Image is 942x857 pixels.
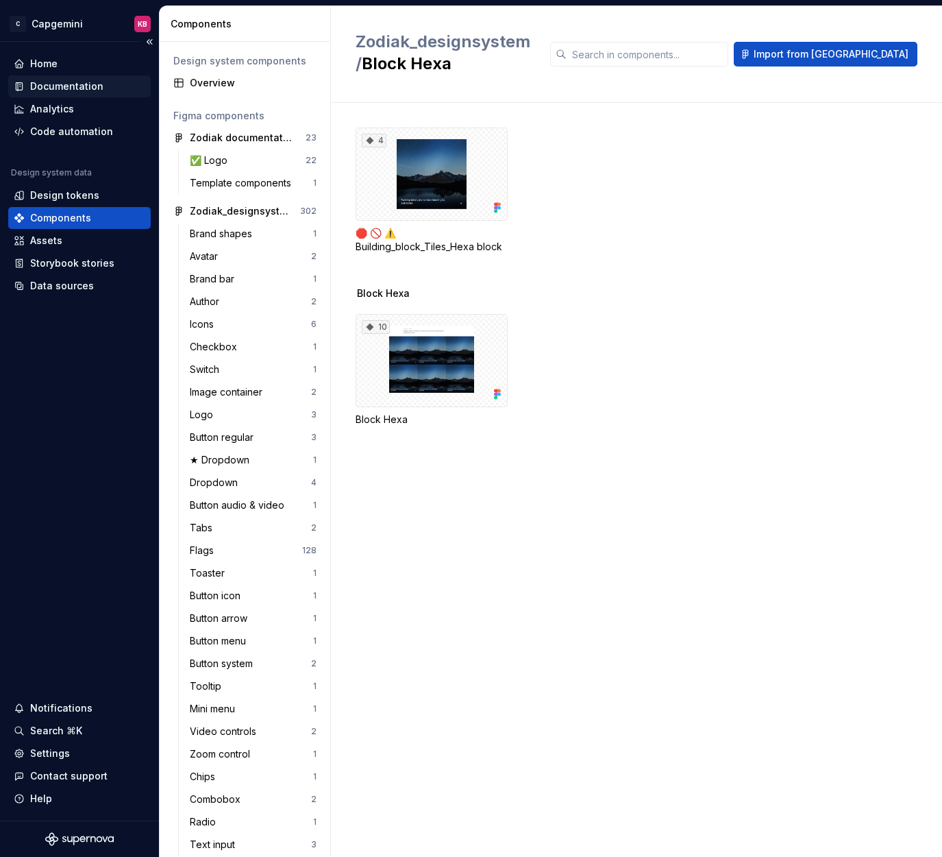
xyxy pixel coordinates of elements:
[30,724,82,738] div: Search ⌘K
[30,125,113,138] div: Code automation
[11,167,92,178] div: Design system data
[8,720,151,742] button: Search ⌘K
[184,449,322,471] a: ★ Dropdown1
[30,792,52,806] div: Help
[190,317,219,331] div: Icons
[311,477,317,488] div: 4
[190,521,218,535] div: Tabs
[30,211,91,225] div: Components
[356,413,508,426] div: Block Hexa
[567,42,728,67] input: Search in components...
[302,545,317,556] div: 128
[190,634,251,648] div: Button menu
[311,726,317,737] div: 2
[190,154,233,167] div: ✅ Logo
[313,771,317,782] div: 1
[190,815,221,829] div: Radio
[184,336,322,358] a: Checkbox1
[313,274,317,285] div: 1
[190,498,290,512] div: Button audio & video
[168,72,322,94] a: Overview
[362,134,386,147] div: 4
[190,176,297,190] div: Template components
[184,834,322,856] a: Text input3
[8,98,151,120] a: Analytics
[311,658,317,669] div: 2
[300,206,317,217] div: 302
[184,743,322,765] a: Zoom control1
[356,31,534,75] h2: Block Hexa
[184,788,322,810] a: Combobox2
[168,127,322,149] a: Zodiak documentation23
[184,517,322,539] a: Tabs2
[184,359,322,381] a: Switch1
[190,431,259,444] div: Button regular
[311,387,317,398] div: 2
[313,364,317,375] div: 1
[190,363,225,376] div: Switch
[30,279,94,293] div: Data sources
[313,341,317,352] div: 1
[184,721,322,743] a: Video controls2
[30,234,62,248] div: Assets
[306,155,317,166] div: 22
[32,17,83,31] div: Capgemini
[184,245,322,267] a: Avatar2
[184,653,322,675] a: Button system2
[190,295,225,309] div: Author
[8,788,151,810] button: Help
[190,453,255,467] div: ★ Dropdown
[356,32,530,73] span: Zodiak_designsystem /
[184,404,322,426] a: Logo3
[190,131,292,145] div: Zodiak documentation
[45,832,114,846] svg: Supernova Logo
[10,16,26,32] div: C
[138,19,147,29] div: KB
[30,189,99,202] div: Design tokens
[190,679,227,693] div: Tooltip
[311,432,317,443] div: 3
[190,793,246,806] div: Combobox
[734,42,917,67] button: Import from [GEOGRAPHIC_DATA]
[8,743,151,764] a: Settings
[184,149,322,171] a: ✅ Logo22
[8,252,151,274] a: Storybook stories
[184,291,322,313] a: Author2
[190,408,219,422] div: Logo
[184,381,322,403] a: Image container2
[30,57,58,71] div: Home
[313,749,317,760] div: 1
[313,681,317,692] div: 1
[311,251,317,262] div: 2
[190,657,258,671] div: Button system
[190,702,240,716] div: Mini menu
[313,703,317,714] div: 1
[184,172,322,194] a: Template components1
[190,476,243,490] div: Dropdown
[190,76,317,90] div: Overview
[184,675,322,697] a: Tooltip1
[311,794,317,805] div: 2
[30,102,74,116] div: Analytics
[30,701,92,715] div: Notifications
[184,607,322,629] a: Button arrow1
[184,313,322,335] a: Icons6
[311,296,317,307] div: 2
[313,228,317,239] div: 1
[8,275,151,297] a: Data sources
[313,568,317,579] div: 1
[184,472,322,494] a: Dropdown4
[190,385,268,399] div: Image container
[190,566,230,580] div: Toaster
[313,178,317,189] div: 1
[30,747,70,760] div: Settings
[8,75,151,97] a: Documentation
[362,320,390,334] div: 10
[190,544,219,557] div: Flags
[184,630,322,652] a: Button menu1
[356,128,508,254] div: 4🛑 🚫 ⚠️ Building_block_Tiles_Hexa block
[190,725,262,738] div: Video controls
[313,500,317,511] div: 1
[754,47,908,61] span: Import from [GEOGRAPHIC_DATA]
